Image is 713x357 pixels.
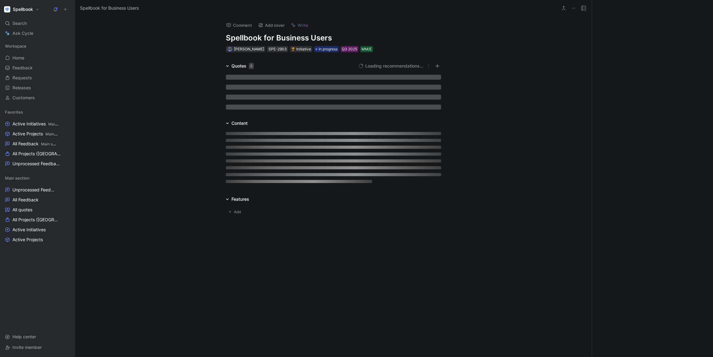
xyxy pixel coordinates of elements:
div: Workspace [2,41,72,51]
div: Features [223,195,252,203]
button: View actions [66,121,72,127]
div: Q3 2025 [342,46,357,52]
button: View actions [63,207,70,213]
div: Quotes [231,62,254,70]
a: Customers [2,93,72,102]
h1: Spellbook [13,7,33,12]
div: In progress [314,46,339,52]
span: Releases [12,85,31,91]
div: 🏆Initiative [290,46,312,52]
a: Feedback [2,63,72,73]
div: 8 [249,63,254,69]
div: Initiative [291,46,311,52]
div: Help center [2,332,72,341]
button: Comment [223,21,255,30]
div: Search [2,19,72,28]
a: All Projects ([GEOGRAPHIC_DATA]) [2,215,72,224]
div: Favorites [2,107,72,117]
span: All Feedback [12,141,58,147]
span: Customers [12,95,35,101]
div: Invite member [2,343,72,352]
span: Write [298,22,308,28]
div: Content [223,120,250,127]
span: Main section [45,132,68,136]
span: All Feedback [12,197,39,203]
span: In progress [319,46,338,52]
span: Add [234,209,243,215]
span: Help center [12,334,36,339]
span: Active Initiatives [12,121,59,127]
div: Main section [2,173,72,183]
span: Unprocessed Feedback [12,161,61,167]
button: View actions [66,131,72,137]
img: 🏆 [291,47,295,51]
span: Feedback [12,65,33,71]
span: Favorites [5,109,23,115]
span: Home [12,55,24,61]
a: Active Initiatives [2,225,72,234]
a: Home [2,53,72,63]
button: View actions [65,187,71,193]
img: Spellbook [4,6,10,12]
a: Active ProjectsMain section [2,129,72,139]
a: Releases [2,83,72,92]
div: MM/E [361,46,372,52]
span: All Projects ([GEOGRAPHIC_DATA]) [12,151,63,157]
button: Add [226,208,246,216]
a: All Projects ([GEOGRAPHIC_DATA]) [2,149,72,158]
div: Features [231,195,249,203]
span: Invite member [12,345,42,350]
span: Search [12,20,27,27]
a: Unprocessed Feedback [2,159,72,168]
span: Active Projects [12,237,43,243]
span: Active Projects [12,131,58,137]
button: SpellbookSpellbook [2,5,41,14]
h1: Spellbook for Business Users [226,33,441,43]
span: Main section [5,175,30,181]
div: SPE-2903 [268,46,287,52]
button: Loading recommendations... [358,62,423,70]
a: Active Projects [2,235,72,244]
span: Unprocessed Feedback [12,187,57,193]
div: Main sectionUnprocessed FeedbackAll FeedbackAll quotesAll Projects ([GEOGRAPHIC_DATA])Active Init... [2,173,72,244]
span: Workspace [5,43,26,49]
a: Ask Cycle [2,29,72,38]
span: Requests [12,75,32,81]
button: Add cover [255,21,287,30]
img: avatar [228,47,231,51]
a: All FeedbackMain section [2,139,72,148]
button: View actions [63,237,70,243]
span: Ask Cycle [12,30,33,37]
span: Main section [48,122,71,126]
div: Content [231,120,248,127]
span: All Projects ([GEOGRAPHIC_DATA]) [12,217,60,223]
button: View actions [63,197,70,203]
a: Requests [2,73,72,82]
a: Active InitiativesMain section [2,119,72,129]
span: Main section [41,142,63,146]
span: [PERSON_NAME] [234,47,264,51]
button: Write [288,21,311,30]
span: All quotes [12,207,32,213]
span: Spellbook for Business Users [80,4,139,12]
a: All quotes [2,205,72,214]
span: Active Initiatives [12,227,46,233]
div: Quotes8 [223,62,256,70]
button: View actions [68,217,74,223]
button: View actions [63,227,70,233]
button: View actions [65,141,71,147]
a: All Feedback [2,195,72,204]
a: Unprocessed Feedback [2,185,72,195]
button: View actions [68,161,74,167]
